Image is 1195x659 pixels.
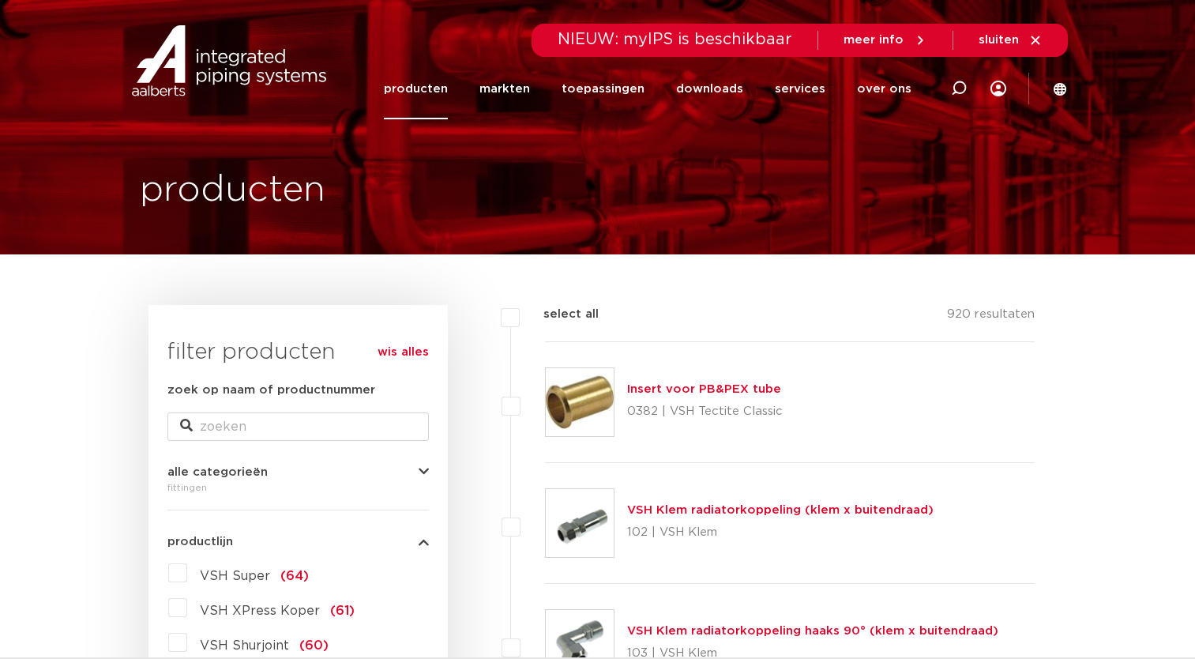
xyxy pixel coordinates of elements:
p: 0382 | VSH Tectite Classic [627,399,783,424]
p: 920 resultaten [947,305,1035,329]
a: VSH Klem radiatorkoppeling (klem x buitendraad) [627,504,934,516]
span: NIEUW: myIPS is beschikbaar [558,32,792,47]
a: over ons [857,58,911,119]
h1: producten [140,165,325,216]
span: VSH Shurjoint [200,639,289,652]
input: zoeken [167,412,429,441]
button: alle categorieën [167,466,429,478]
a: meer info [844,33,927,47]
img: Thumbnail for Insert voor PB&PEX tube [546,368,614,436]
span: (60) [299,639,329,652]
label: select all [520,305,599,324]
span: (61) [330,604,355,617]
button: productlijn [167,536,429,548]
a: Insert voor PB&PEX tube [627,383,781,395]
a: downloads [676,58,743,119]
a: sluiten [979,33,1043,47]
span: (64) [280,570,309,582]
span: meer info [844,34,904,46]
span: sluiten [979,34,1019,46]
div: fittingen [167,478,429,497]
span: VSH XPress Koper [200,604,320,617]
span: alle categorieën [167,466,268,478]
nav: Menu [384,58,911,119]
a: markten [479,58,530,119]
a: producten [384,58,448,119]
a: services [775,58,825,119]
label: zoek op naam of productnummer [167,381,375,400]
h3: filter producten [167,337,429,368]
p: 102 | VSH Klem [627,520,934,545]
a: wis alles [378,343,429,362]
a: VSH Klem radiatorkoppeling haaks 90° (klem x buitendraad) [627,625,998,637]
a: toepassingen [562,58,644,119]
span: productlijn [167,536,233,548]
img: Thumbnail for VSH Klem radiatorkoppeling (klem x buitendraad) [546,489,614,557]
span: VSH Super [200,570,270,582]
